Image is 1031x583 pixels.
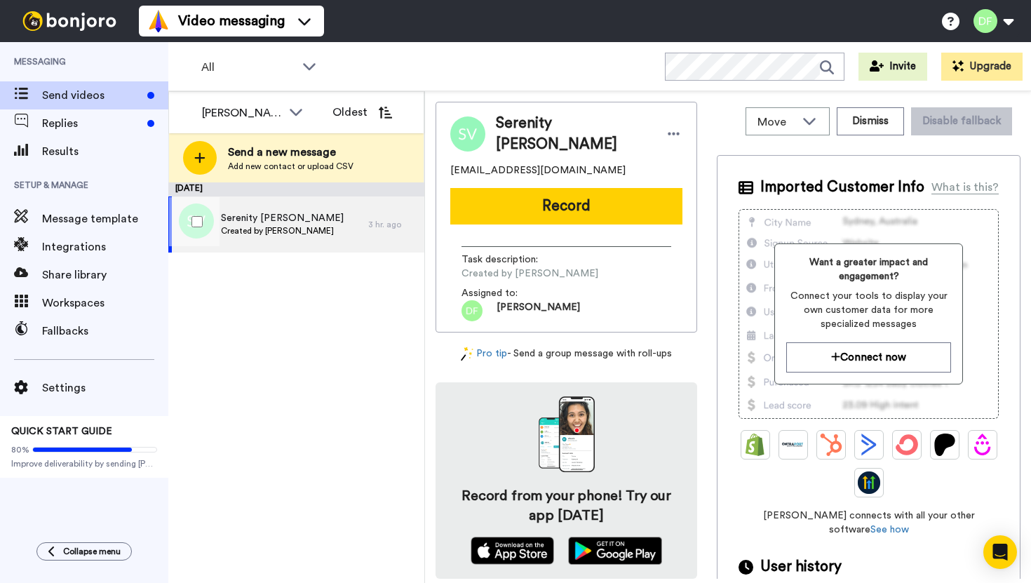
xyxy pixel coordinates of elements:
span: Assigned to: [461,286,560,300]
img: Ontraport [782,434,804,456]
span: Fallbacks [42,323,168,340]
img: Image of Serenity VanDalsen [450,116,485,152]
button: Invite [858,53,927,81]
span: Add new contact or upload CSV [228,161,353,172]
span: 80% [11,444,29,455]
span: Task description : [461,253,560,267]
span: Message template [42,210,168,227]
span: Replies [42,115,142,132]
img: vm-color.svg [147,10,170,32]
span: Created by [PERSON_NAME] [461,267,598,281]
span: Want a greater impact and engagement? [786,255,951,283]
span: [EMAIL_ADDRESS][DOMAIN_NAME] [450,163,626,177]
span: Imported Customer Info [760,177,924,198]
img: Drip [971,434,994,456]
div: [PERSON_NAME] [202,105,282,121]
span: Workspaces [42,295,168,311]
span: Send a new message [228,144,353,161]
a: See how [870,525,909,535]
button: Record [450,188,682,225]
span: Serenity [PERSON_NAME] [496,113,651,155]
div: - Send a group message with roll-ups [436,347,697,361]
img: GoHighLevel [858,471,880,494]
div: What is this? [931,179,999,196]
span: Send videos [42,87,142,104]
span: [PERSON_NAME] connects with all your other software [739,509,999,537]
img: download [539,396,595,472]
img: Patreon [934,434,956,456]
span: Collapse menu [63,546,121,557]
h4: Record from your phone! Try our app [DATE] [450,486,683,525]
button: Upgrade [941,53,1023,81]
img: appstore [471,537,554,565]
a: Pro tip [461,347,507,361]
span: Improve deliverability by sending [PERSON_NAME]’s from your own email [11,458,157,469]
span: [PERSON_NAME] [497,300,580,321]
span: Created by [PERSON_NAME] [221,225,344,236]
span: Move [757,114,795,130]
div: 3 hr. ago [368,219,417,230]
img: playstore [568,537,663,565]
button: Disable fallback [911,107,1012,135]
span: Video messaging [178,11,285,31]
span: Share library [42,267,168,283]
span: Integrations [42,239,168,255]
img: magic-wand.svg [461,347,473,361]
img: ConvertKit [896,434,918,456]
span: All [201,59,295,76]
img: df.png [461,300,483,321]
div: Open Intercom Messenger [983,535,1017,569]
span: Serenity [PERSON_NAME] [221,211,344,225]
button: Dismiss [837,107,904,135]
span: User history [760,556,842,577]
span: Connect your tools to display your own customer data for more specialized messages [786,289,951,331]
button: Collapse menu [36,542,132,561]
span: Settings [42,380,168,396]
button: Oldest [322,98,403,126]
img: Shopify [744,434,767,456]
img: ActiveCampaign [858,434,880,456]
div: [DATE] [168,182,424,196]
img: bj-logo-header-white.svg [17,11,122,31]
button: Connect now [786,342,951,373]
span: Results [42,143,168,160]
img: Hubspot [820,434,842,456]
span: QUICK START GUIDE [11,427,112,436]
